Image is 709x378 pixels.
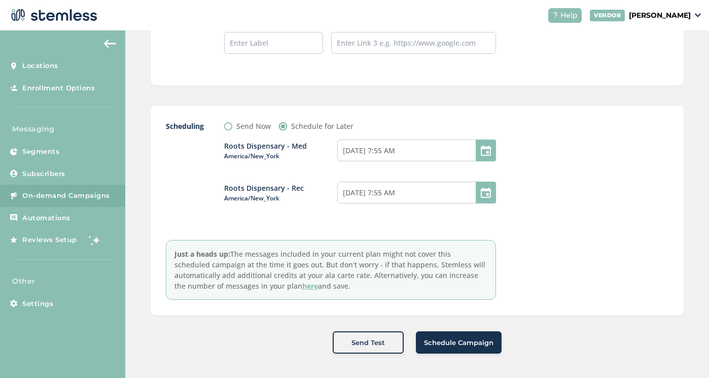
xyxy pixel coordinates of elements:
[337,182,496,203] input: MM/DD/YYYY
[236,121,271,131] label: Send Now
[22,169,65,179] span: Subscribers
[552,12,558,18] img: icon-help-white-03924b79.svg
[351,338,385,348] span: Send Test
[224,194,337,203] span: America/New_York
[166,240,496,300] label: The messages included in your current plan might not cover this scheduled campaign at the time it...
[302,281,318,291] a: here
[22,147,59,157] span: Segments
[337,140,496,161] input: MM/DD/YYYY
[224,141,337,161] label: Roots Dispensary - Med
[291,121,353,131] label: Schedule for Later
[695,13,701,17] img: icon_down-arrow-small-66adaf34.svg
[224,152,337,161] span: America/New_York
[166,121,204,131] label: Scheduling
[331,32,496,54] input: Enter Link 3 e.g. https://www.google.com
[22,191,110,201] span: On-demand Campaigns
[85,230,105,250] img: glitter-stars-b7820f95.gif
[658,329,709,378] iframe: Chat Widget
[104,40,116,48] img: icon-arrow-back-accent-c549486e.svg
[22,299,53,309] span: Settings
[8,5,97,25] img: logo-dark-0685b13c.svg
[424,338,493,348] span: Schedule Campaign
[22,61,58,71] span: Locations
[174,249,230,259] strong: Just a heads up:
[416,331,502,354] button: Schedule Campaign
[629,10,691,21] p: [PERSON_NAME]
[22,235,77,245] span: Reviews Setup
[333,331,404,354] button: Send Test
[560,10,578,21] span: Help
[590,10,625,21] div: VENDOR
[224,32,323,54] input: Enter Label
[224,183,337,203] label: Roots Dispensary - Rec
[22,213,70,223] span: Automations
[22,83,95,93] span: Enrollment Options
